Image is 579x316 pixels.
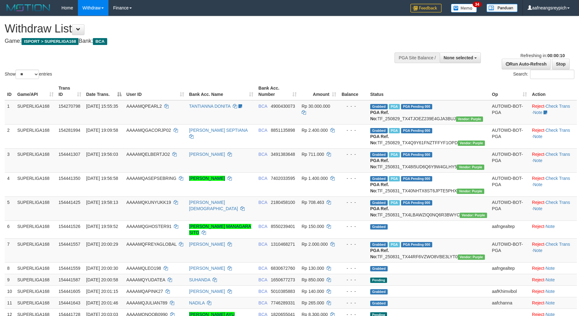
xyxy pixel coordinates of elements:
[15,148,56,172] td: SUPERLIGA168
[490,100,530,125] td: AUTOWD-BOT-PGA
[258,176,267,181] span: BCA
[529,262,577,274] td: ·
[370,128,388,133] span: Grabbed
[341,223,365,230] div: - - -
[271,266,295,271] span: Copy 6830672760 to clipboard
[546,128,570,133] a: Check Trans
[490,220,530,238] td: aafngealtep
[529,238,577,262] td: · ·
[546,152,570,157] a: Check Trans
[389,152,400,157] span: Marked by aafsoycanthlai
[271,104,295,109] span: Copy 4900430073 to clipboard
[368,100,490,125] td: TF_250829_TX4TJOEZ239E4GJA3BUJ
[457,189,484,194] span: Vendor URL: https://trx4.1velocity.biz
[59,242,80,247] span: 154441557
[271,176,295,181] span: Copy 7402033595 to clipboard
[490,148,530,172] td: AUTOWD-BOT-PGA
[530,70,574,79] input: Search:
[59,200,80,205] span: 154441425
[341,127,365,133] div: - - -
[5,274,15,285] td: 9
[271,152,295,157] span: Copy 3491383648 to clipboard
[258,104,267,109] span: BCA
[302,200,324,205] span: Rp 708.463
[189,176,225,181] a: [PERSON_NAME]
[59,176,80,181] span: 154441350
[127,266,161,271] span: AAAAMQLEO198
[341,288,365,294] div: - - -
[86,104,118,109] span: [DATE] 15:55:35
[533,206,543,211] a: Note
[5,297,15,309] td: 11
[533,134,543,139] a: Note
[460,213,487,218] span: Vendor URL: https://trx4.1velocity.biz
[5,196,15,220] td: 5
[86,200,118,205] span: [DATE] 19:58:13
[370,176,388,181] span: Grabbed
[532,266,544,271] a: Reject
[401,176,432,181] span: PGA Pending
[473,2,481,7] span: 34
[5,220,15,238] td: 6
[86,300,118,305] span: [DATE] 20:01:46
[532,242,544,247] a: Reject
[271,277,295,282] span: Copy 1650677273 to clipboard
[389,128,400,133] span: Marked by aafnonsreyleab
[389,176,400,181] span: Marked by aafsoycanthlai
[370,158,389,169] b: PGA Ref. No:
[490,172,530,196] td: AUTOWD-BOT-PGA
[532,289,544,294] a: Reject
[302,128,328,133] span: Rp 2.400.000
[5,3,52,12] img: MOTION_logo.png
[15,274,56,285] td: SUPERLIGA168
[529,196,577,220] td: · ·
[5,124,15,148] td: 2
[258,242,267,247] span: BCA
[189,242,225,247] a: [PERSON_NAME]
[5,238,15,262] td: 7
[59,289,80,294] span: 154441605
[127,176,176,181] span: AAAAMQASEPSEBRING
[189,277,210,282] a: SUHANDA
[59,128,80,133] span: 154281994
[86,128,118,133] span: [DATE] 19:09:58
[127,242,177,247] span: AAAAMQFREYAGLOBAL
[302,289,324,294] span: Rp 140.000
[532,176,544,181] a: Reject
[189,104,231,109] a: TANTIANNA DONITA
[341,300,365,306] div: - - -
[401,200,432,205] span: PGA Pending
[258,289,267,294] span: BCA
[15,238,56,262] td: SUPERLIGA168
[256,82,299,100] th: Bank Acc. Number: activate to sort column ascending
[458,254,485,260] span: Vendor URL: https://trx4.1velocity.biz
[490,82,530,100] th: Op: activate to sort column ascending
[395,52,439,63] div: PGA Site Balance /
[271,224,295,229] span: Copy 8550239401 to clipboard
[59,152,80,157] span: 154441307
[552,59,570,69] a: Stop
[258,152,267,157] span: BCA
[341,199,365,205] div: - - -
[370,301,388,306] span: Grabbed
[189,200,238,211] a: [PERSON_NAME][DEMOGRAPHIC_DATA]
[127,152,170,157] span: AAAAMQELBERTJO2
[124,82,187,100] th: User ID: activate to sort column ascending
[5,100,15,125] td: 1
[15,285,56,297] td: SUPERLIGA168
[546,200,570,205] a: Check Trans
[546,266,555,271] a: Note
[271,300,295,305] span: Copy 7746289331 to clipboard
[86,266,118,271] span: [DATE] 20:00:30
[258,277,267,282] span: BCA
[546,242,570,247] a: Check Trans
[451,4,477,12] img: Button%20Memo.svg
[189,152,225,157] a: [PERSON_NAME]
[529,274,577,285] td: ·
[370,289,388,294] span: Grabbed
[370,248,389,259] b: PGA Ref. No:
[258,224,267,229] span: BCA
[370,278,387,283] span: Pending
[302,277,324,282] span: Rp 850.000
[529,82,577,100] th: Action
